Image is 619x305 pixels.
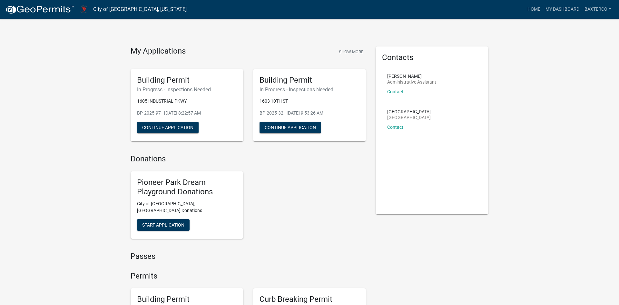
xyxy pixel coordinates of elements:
h5: Building Permit [137,295,237,304]
a: Contact [387,125,403,130]
p: [PERSON_NAME] [387,74,436,78]
p: 1603 10TH ST [260,98,359,105]
a: Contact [387,89,403,94]
a: City of [GEOGRAPHIC_DATA], [US_STATE] [93,4,187,15]
h4: Donations [131,154,366,164]
p: BP-2025-32 - [DATE] 9:53:26 AM [260,110,359,117]
p: Administrative Assistant [387,80,436,84]
h5: Curb Breaking Permit [260,295,359,304]
h4: Passes [131,252,366,261]
h6: In Progress - Inspections Needed [260,86,359,93]
p: BP-2025-97 - [DATE] 8:22:57 AM [137,110,237,117]
button: Show More [336,46,366,57]
a: Home [525,3,543,15]
h4: My Applications [131,46,186,56]
span: Start Application [142,222,184,227]
button: Continue Application [137,122,199,133]
h6: In Progress - Inspections Needed [137,86,237,93]
p: City of [GEOGRAPHIC_DATA], [GEOGRAPHIC_DATA] Donations [137,200,237,214]
p: [GEOGRAPHIC_DATA] [387,109,431,114]
h5: Pioneer Park Dream Playground Donations [137,178,237,197]
a: My Dashboard [543,3,582,15]
a: BaxterCo [582,3,614,15]
h5: Building Permit [137,76,237,85]
button: Continue Application [260,122,321,133]
img: City of Harlan, Iowa [79,5,88,14]
p: 1605 INDUSTRIAL PKWY [137,98,237,105]
button: Start Application [137,219,190,231]
h5: Building Permit [260,76,359,85]
h5: Contacts [382,53,482,62]
h4: Permits [131,271,366,281]
p: [GEOGRAPHIC_DATA] [387,115,431,120]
